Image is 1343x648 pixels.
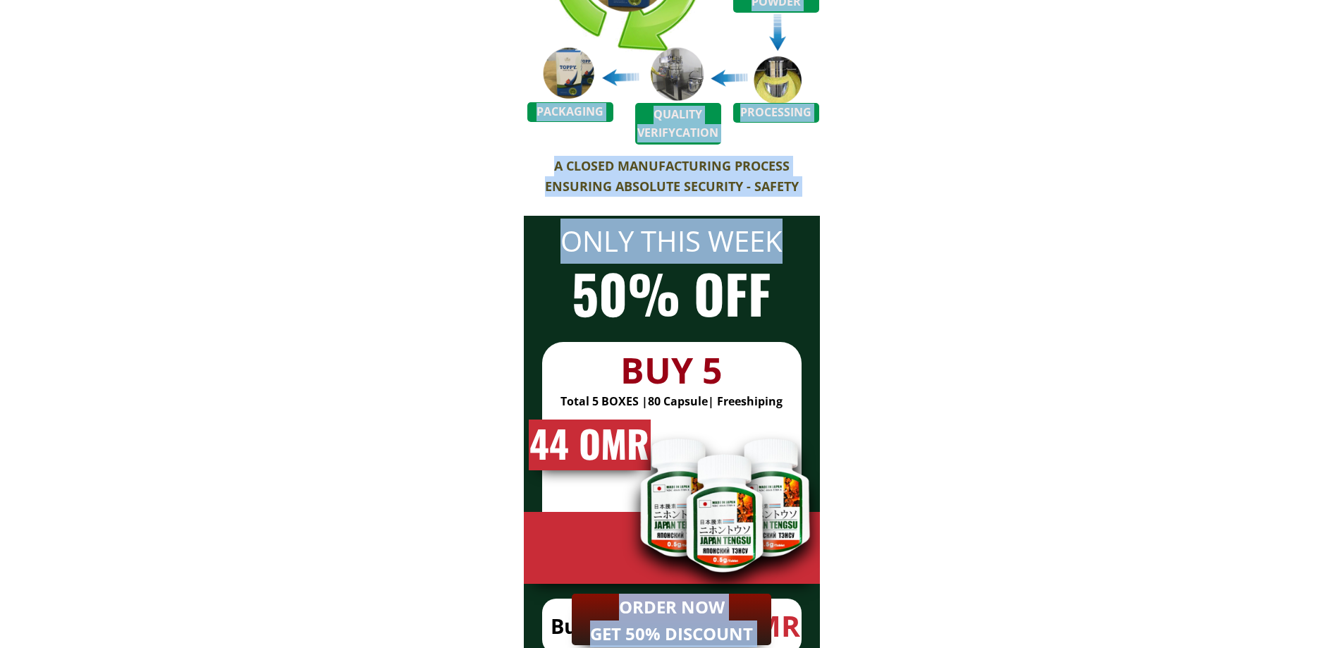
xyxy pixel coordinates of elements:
h3: QUALITY VERIFYCATION [635,106,721,142]
div: BUY 5 [542,342,802,398]
div: A CLOSED MANUFACTURING PROCESS ENSURING ABSOLUTE SECURITY - SAFETY [524,156,820,197]
div: 50% OFF [524,251,820,336]
div: Buy 4 [551,610,690,642]
div: Total 5 BOXES |80 Capsule| Freeshiping [542,393,802,411]
div: 44 OMR [529,413,651,473]
h3: PACKAGING [527,103,613,121]
h3: PROCESSING [733,104,819,122]
div: ONLY THIS WEEK [524,219,820,264]
h2: ORDER NOW GET 50% DISCOUNT [582,594,761,648]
